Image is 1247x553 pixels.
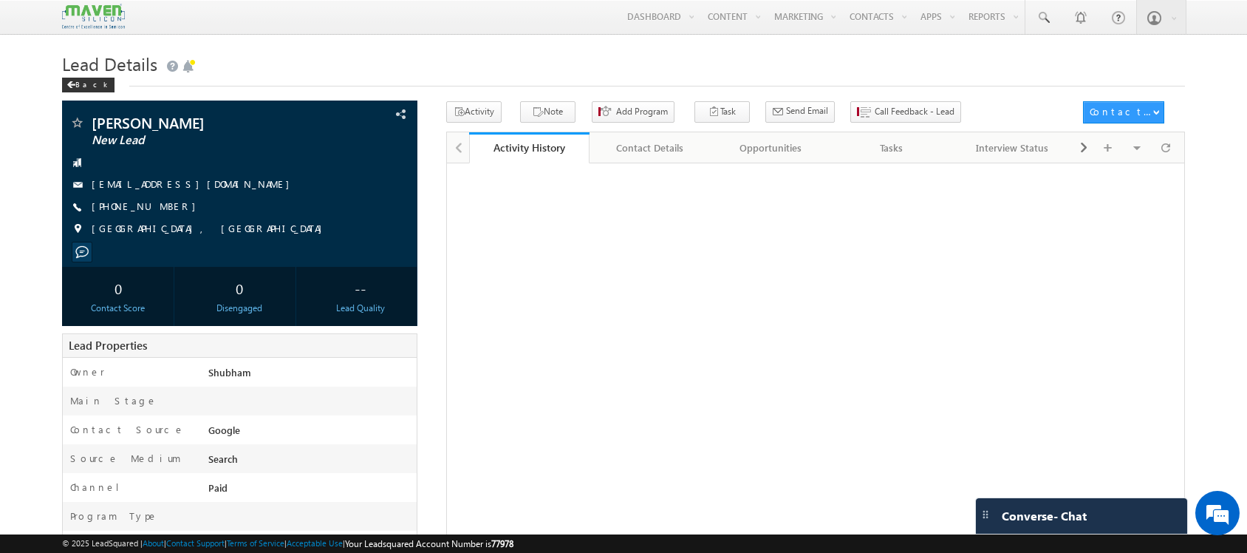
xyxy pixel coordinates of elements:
[616,105,668,118] span: Add Program
[590,132,711,163] a: Contact Details
[208,366,251,379] span: Shubham
[188,302,292,315] div: Disengaged
[205,423,417,444] div: Google
[92,222,329,237] span: [GEOGRAPHIC_DATA], [GEOGRAPHIC_DATA]
[92,200,203,214] span: [PHONE_NUMBER]
[491,538,513,549] span: 77978
[62,537,513,551] span: © 2025 LeadSquared | | | | |
[601,139,697,157] div: Contact Details
[66,274,170,302] div: 0
[843,139,939,157] div: Tasks
[1083,101,1164,123] button: Contact Actions
[287,538,343,548] a: Acceptable Use
[469,132,590,163] a: Activity History
[786,104,828,118] span: Send Email
[92,115,312,130] span: [PERSON_NAME]
[520,101,575,123] button: Note
[62,4,124,30] img: Custom Logo
[70,509,158,523] label: Program Type
[309,274,413,302] div: --
[980,509,991,520] img: carter-drag
[345,538,513,549] span: Your Leadsquared Account Number is
[205,452,417,472] div: Search
[70,423,185,436] label: Contact Source
[446,101,502,123] button: Activity
[1002,509,1087,523] span: Converse - Chat
[831,132,952,163] a: Tasks
[592,101,674,123] button: Add Program
[70,452,181,465] label: Source Medium
[70,394,157,407] label: Main Stage
[92,177,297,190] a: [EMAIL_ADDRESS][DOMAIN_NAME]
[92,133,312,148] span: New Lead
[62,77,122,89] a: Back
[66,302,170,315] div: Contact Score
[952,132,1073,163] a: Interview Status
[70,481,131,494] label: Channel
[62,78,115,92] div: Back
[70,365,105,379] label: Owner
[188,274,292,302] div: 0
[309,302,413,315] div: Lead Quality
[143,538,164,548] a: About
[694,101,750,123] button: Task
[480,140,579,155] div: Activity History
[765,101,835,123] button: Send Email
[875,105,954,118] span: Call Feedback - Lead
[205,481,417,501] div: Paid
[711,132,832,163] a: Opportunities
[964,139,1060,157] div: Interview Status
[1090,105,1152,118] div: Contact Actions
[166,538,225,548] a: Contact Support
[722,139,819,157] div: Opportunities
[69,338,147,353] span: Lead Properties
[227,538,284,548] a: Terms of Service
[850,101,961,123] button: Call Feedback - Lead
[62,52,157,75] span: Lead Details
